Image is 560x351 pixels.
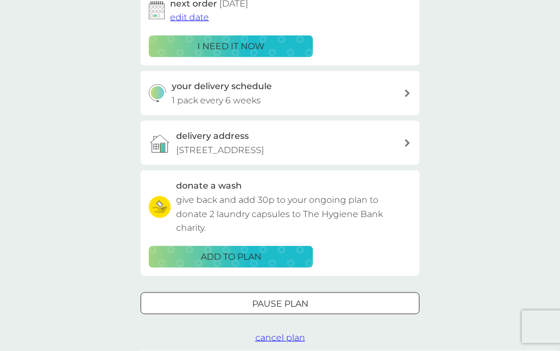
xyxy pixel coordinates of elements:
button: edit date [170,10,209,25]
button: your delivery schedule1 pack every 6 weeks [141,71,419,115]
p: Pause plan [252,297,308,311]
p: i need it now [197,39,265,54]
h3: donate a wash [176,179,242,193]
p: give back and add 30p to your ongoing plan to donate 2 laundry capsules to The Hygiene Bank charity. [176,193,411,235]
p: ADD TO PLAN [201,250,261,264]
a: delivery address[STREET_ADDRESS] [141,121,419,165]
h3: your delivery schedule [172,79,272,93]
p: [STREET_ADDRESS] [176,143,264,157]
button: ADD TO PLAN [149,246,313,268]
button: Pause plan [141,292,419,314]
button: i need it now [149,36,313,57]
span: cancel plan [255,332,305,343]
h3: delivery address [176,129,249,143]
p: 1 pack every 6 weeks [172,93,261,108]
button: cancel plan [255,331,305,345]
span: edit date [170,12,209,22]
